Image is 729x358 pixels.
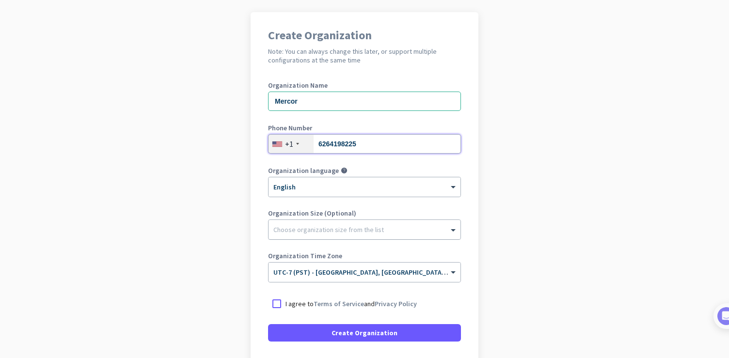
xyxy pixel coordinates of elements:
[285,139,293,149] div: +1
[285,299,417,309] p: I agree to and
[268,167,339,174] label: Organization language
[268,92,461,111] input: What is the name of your organization?
[314,299,364,308] a: Terms of Service
[332,328,397,338] span: Create Organization
[268,82,461,89] label: Organization Name
[268,47,461,64] h2: Note: You can always change this later, or support multiple configurations at the same time
[375,299,417,308] a: Privacy Policy
[268,30,461,41] h1: Create Organization
[268,134,461,154] input: 201-555-0123
[341,167,348,174] i: help
[268,324,461,342] button: Create Organization
[268,210,461,217] label: Organization Size (Optional)
[268,125,461,131] label: Phone Number
[268,252,461,259] label: Organization Time Zone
